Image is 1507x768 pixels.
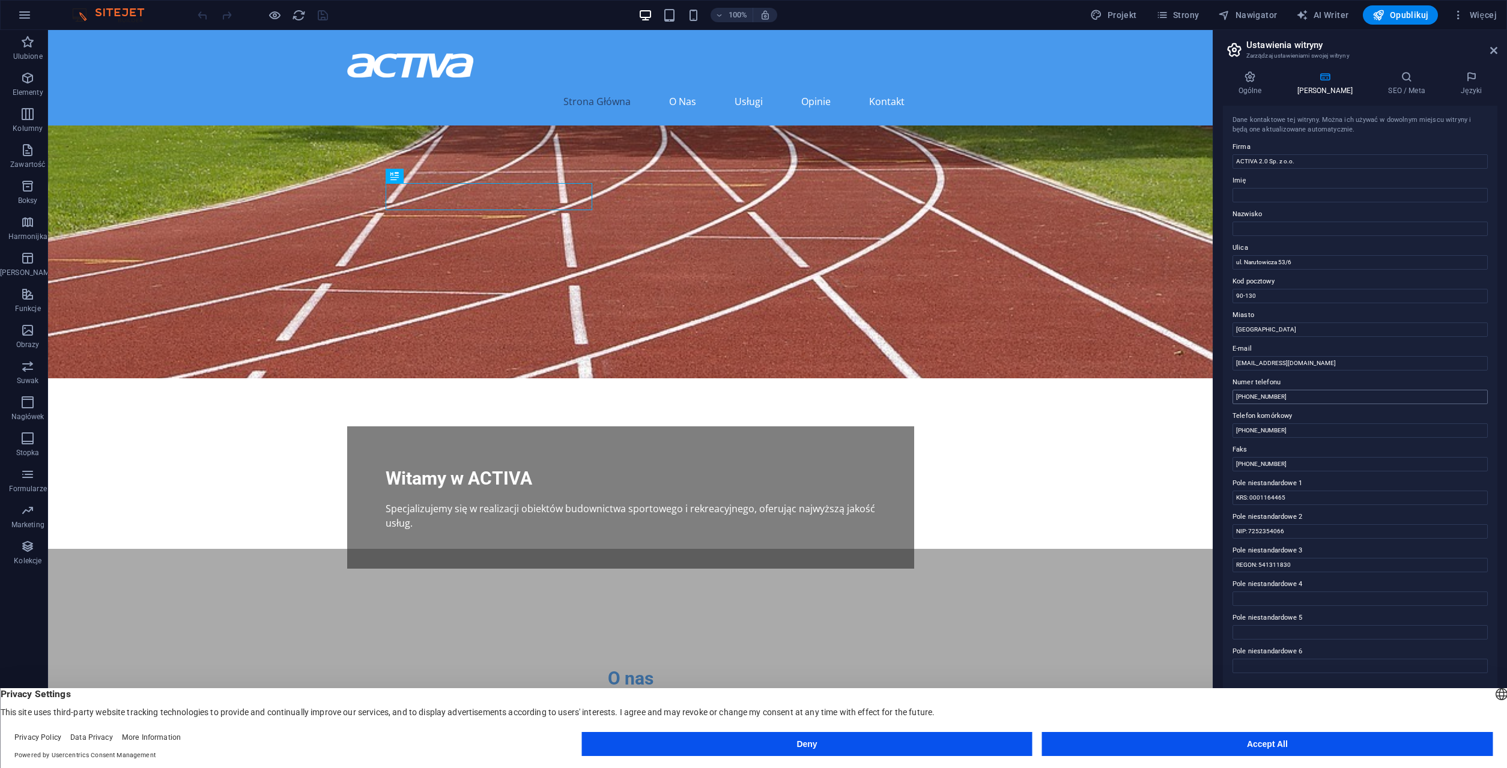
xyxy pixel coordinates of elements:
[1233,140,1488,154] label: Firma
[13,88,43,97] p: Elementy
[8,232,47,241] p: Harmonijka
[292,8,306,22] i: Przeładuj stronę
[711,8,753,22] button: 100%
[1233,476,1488,491] label: Pole niestandardowe 1
[1090,9,1136,21] span: Projekt
[13,124,43,133] p: Kolumny
[1151,5,1204,25] button: Strony
[10,160,45,169] p: Zawartość
[1363,5,1438,25] button: Opublikuj
[11,412,44,422] p: Nagłówek
[729,8,748,22] h6: 100%
[14,556,41,566] p: Kolekcje
[1085,5,1141,25] button: Projekt
[1233,274,1488,289] label: Kod pocztowy
[1448,5,1502,25] button: Więcej
[267,8,282,22] button: Kliknij tutaj, aby wyjść z trybu podglądu i kontynuować edycję
[1233,308,1488,322] label: Miasto
[1233,375,1488,390] label: Numer telefonu
[28,717,43,720] button: 3
[28,688,43,691] button: 1
[1233,409,1488,423] label: Telefon komórkowy
[1223,71,1282,96] h4: Ogólne
[1218,9,1277,21] span: Nawigator
[1246,40,1497,50] h2: Ustawienia witryny
[1373,71,1446,96] h4: SEO / Meta
[13,52,43,61] p: Ulubione
[16,448,40,458] p: Stopka
[1233,241,1488,255] label: Ulica
[1233,510,1488,524] label: Pole niestandardowe 2
[760,10,771,20] i: Po zmianie rozmiaru automatycznie dostosowuje poziom powiększenia do wybranego urządzenia.
[1233,611,1488,625] label: Pole niestandardowe 5
[16,340,40,349] p: Obrazy
[17,376,39,386] p: Suwak
[11,520,44,530] p: Marketing
[18,196,38,205] p: Boksy
[1282,71,1373,96] h4: [PERSON_NAME]
[69,8,159,22] img: Editor Logo
[1233,207,1488,222] label: Nazwisko
[15,304,41,313] p: Funkcje
[291,8,306,22] button: reload
[9,484,47,494] p: Formularze
[1233,342,1488,356] label: E-mail
[1233,443,1488,457] label: Faks
[1452,9,1497,21] span: Więcej
[1085,5,1141,25] div: Projekt (Ctrl+Alt+Y)
[1291,5,1353,25] button: AI Writer
[1156,9,1199,21] span: Strony
[1445,71,1497,96] h4: Języki
[1296,9,1348,21] span: AI Writer
[1233,644,1488,659] label: Pole niestandardowe 6
[1213,5,1282,25] button: Nawigator
[28,703,43,706] button: 2
[1233,543,1488,558] label: Pole niestandardowe 3
[1233,115,1488,135] div: Dane kontaktowe tej witryny. Można ich używać w dowolnym miejscu witryny i będą one aktualizowane...
[1246,50,1473,61] h3: Zarządzaj ustawieniami swojej witryny
[1233,577,1488,591] label: Pole niestandardowe 4
[1372,9,1428,21] span: Opublikuj
[1233,174,1488,188] label: Imię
